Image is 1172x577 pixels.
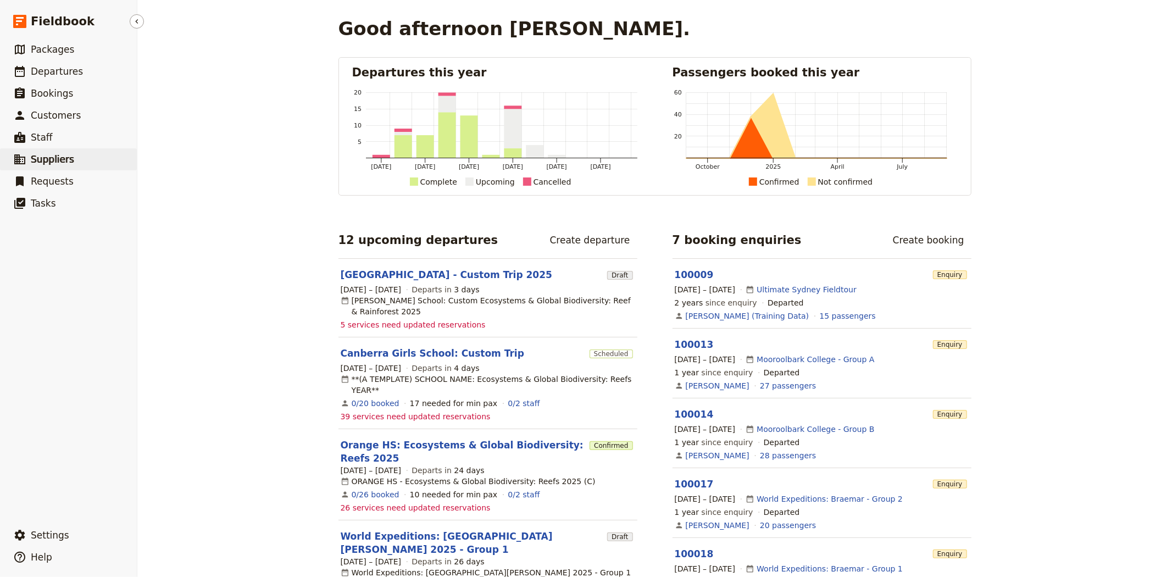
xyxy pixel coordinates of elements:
a: Orange HS: Ecosystems & Global Biodiversity: Reefs 2025 [341,439,586,465]
span: since enquiry [675,367,753,378]
tspan: April [830,163,844,170]
h2: Departures this year [352,64,637,81]
span: [DATE] – [DATE] [675,284,736,295]
tspan: [DATE] [371,163,391,170]
div: Confirmed [759,175,799,188]
tspan: July [896,163,908,170]
span: [DATE] – [DATE] [675,493,736,504]
div: 10 needed for min pax [410,489,498,500]
a: View the passengers for this booking [820,310,876,321]
span: Settings [31,530,69,541]
div: [PERSON_NAME] School: Custom Ecosystems & Global Biodiversity: Reef & Rainforest 2025 [341,295,635,317]
span: Departs in [412,556,484,567]
div: Departed [764,367,800,378]
tspan: 40 [674,111,682,118]
span: 39 services need updated reservations [341,411,491,422]
tspan: 2025 [765,163,781,170]
a: 100018 [675,548,714,559]
div: Cancelled [534,175,571,188]
a: World Expeditions: Braemar - Group 2 [757,493,903,504]
tspan: 20 [674,133,682,140]
span: 3 days [454,285,479,294]
span: 1 year [675,368,699,377]
a: View the bookings for this departure [352,489,399,500]
tspan: [DATE] [415,163,435,170]
a: View the passengers for this booking [760,450,816,461]
span: Help [31,552,52,563]
a: [GEOGRAPHIC_DATA] - Custom Trip 2025 [341,268,553,281]
div: Not confirmed [818,175,873,188]
tspan: 5 [357,138,361,146]
span: Departs in [412,465,484,476]
span: Enquiry [933,480,967,489]
span: [DATE] – [DATE] [675,354,736,365]
a: Create departure [543,231,637,249]
h2: 7 booking enquiries [673,232,802,248]
div: Upcoming [476,175,515,188]
span: [DATE] – [DATE] [341,284,402,295]
span: Suppliers [31,154,74,165]
h2: Passengers booked this year [673,64,958,81]
tspan: 60 [674,89,682,96]
div: ORANGE HS - Ecosystems & Global Biodiversity: Reefs 2025 (C) [341,476,596,487]
span: [DATE] – [DATE] [341,556,402,567]
a: View the passengers for this booking [760,380,816,391]
a: 0/2 staff [508,398,540,409]
span: Staff [31,132,53,143]
a: [PERSON_NAME] [686,380,749,391]
tspan: [DATE] [546,163,566,170]
a: Mooroolbark College - Group A [757,354,874,365]
span: 26 services need updated reservations [341,502,491,513]
span: since enquiry [675,507,753,518]
a: 100013 [675,339,714,350]
div: Departed [764,507,800,518]
span: [DATE] – [DATE] [341,363,402,374]
span: Packages [31,44,74,55]
a: Ultimate Sydney Fieldtour [757,284,857,295]
a: View the passengers for this booking [760,520,816,531]
span: Enquiry [933,410,967,419]
a: Create booking [886,231,971,249]
a: View the bookings for this departure [352,398,399,409]
a: [PERSON_NAME] (Training Data) [686,310,809,321]
div: Complete [420,175,457,188]
tspan: [DATE] [459,163,479,170]
a: [PERSON_NAME] [686,520,749,531]
a: [PERSON_NAME] [686,450,749,461]
span: Requests [31,176,74,187]
span: [DATE] – [DATE] [675,563,736,574]
tspan: [DATE] [590,163,610,170]
span: 4 days [454,364,479,373]
span: Enquiry [933,550,967,558]
h1: Good afternoon [PERSON_NAME]. [338,18,691,40]
span: Draft [607,532,632,541]
div: 17 needed for min pax [410,398,498,409]
span: 24 days [454,466,484,475]
span: since enquiry [675,297,757,308]
span: 26 days [454,557,484,566]
span: Enquiry [933,270,967,279]
a: Canberra Girls School: Custom Trip [341,347,525,360]
a: World Expeditions: [GEOGRAPHIC_DATA][PERSON_NAME] 2025 - Group 1 [341,530,603,556]
span: 1 year [675,508,699,517]
a: Mooroolbark College - Group B [757,424,874,435]
span: Customers [31,110,81,121]
span: 1 year [675,438,699,447]
div: Departed [764,437,800,448]
span: Bookings [31,88,73,99]
a: 100014 [675,409,714,420]
span: Scheduled [590,349,633,358]
a: 100009 [675,269,714,280]
span: Departures [31,66,83,77]
span: Departs in [412,284,479,295]
span: Fieldbook [31,13,95,30]
span: Tasks [31,198,56,209]
div: Departed [768,297,804,308]
span: Enquiry [933,340,967,349]
button: Hide menu [130,14,144,29]
span: Confirmed [590,441,632,450]
span: 2 years [675,298,703,307]
span: Departs in [412,363,479,374]
span: [DATE] – [DATE] [675,424,736,435]
tspan: [DATE] [502,163,523,170]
